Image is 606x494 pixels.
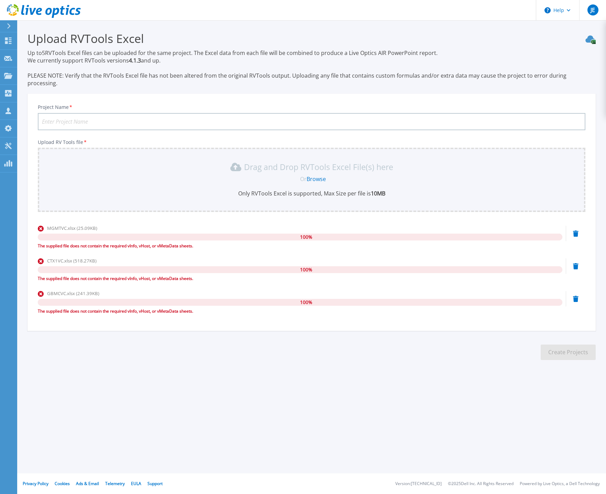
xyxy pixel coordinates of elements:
li: © 2025 Dell Inc. All Rights Reserved [448,482,514,486]
span: GBMCVC.xlsx (241.39KB) [47,290,99,296]
button: Create Projects [541,345,596,360]
p: Upload RV Tools file [38,139,585,145]
li: Version: [TECHNICAL_ID] [395,482,442,486]
a: Support [147,481,163,486]
p: Only RVTools Excel is supported, Max Size per file is [42,190,581,197]
a: Telemetry [105,481,125,486]
label: Project Name [38,105,73,110]
a: Ads & Email [76,481,99,486]
div: Drag and Drop RVTools Excel File(s) here OrBrowseOnly RVTools Excel is supported, Max Size per fi... [42,161,581,197]
b: 10MB [371,190,385,197]
a: Browse [307,175,326,183]
span: JE [591,7,595,13]
span: MGMTVC.xlsx (25.09KB) [47,225,97,231]
strong: 4.1.3 [129,57,141,64]
div: The supplied file does not contain the required vInfo, vHost, or vMetaData sheets. [38,243,562,249]
a: Cookies [55,481,70,486]
span: 100 % [300,266,312,273]
div: The supplied file does not contain the required vInfo, vHost, or vMetaData sheets. [38,275,562,282]
h3: Upload RVTools Excel [27,31,596,46]
a: EULA [131,481,141,486]
span: Or [300,175,307,183]
p: Up to 5 RVTools Excel files can be uploaded for the same project. The Excel data from each file w... [27,49,596,87]
input: Enter Project Name [38,113,585,130]
div: The supplied file does not contain the required vInfo, vHost, or vMetaData sheets. [38,308,562,315]
span: CTX1VC.xlsx (518.27KB) [47,258,97,264]
a: Privacy Policy [23,481,48,486]
span: 100 % [300,299,312,306]
span: 100 % [300,234,312,240]
li: Powered by Live Optics, a Dell Technology [520,482,600,486]
p: Drag and Drop RVTools Excel File(s) here [244,164,393,170]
